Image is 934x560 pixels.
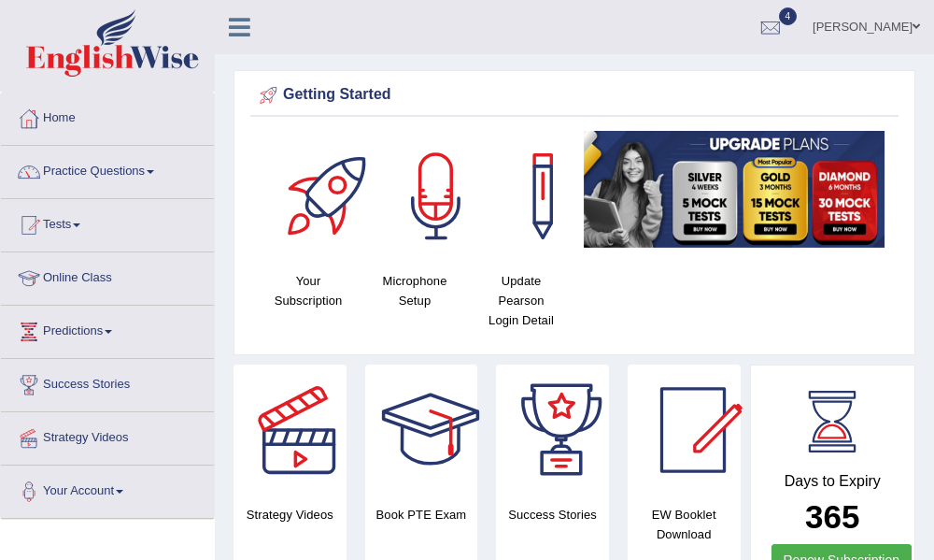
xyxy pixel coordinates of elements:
h4: Book PTE Exam [365,505,478,524]
h4: Success Stories [496,505,609,524]
a: Home [1,93,214,139]
b: 365 [805,498,859,535]
h4: Update Pearson Login Detail [477,271,565,330]
h4: Microphone Setup [371,271,459,310]
div: Getting Started [255,81,894,109]
a: Predictions [1,306,214,352]
a: Practice Questions [1,146,214,193]
a: Tests [1,199,214,246]
h4: Strategy Videos [233,505,347,524]
h4: EW Booklet Download [628,505,741,544]
img: small5.jpg [584,131,884,248]
a: Strategy Videos [1,412,214,459]
h4: Your Subscription [264,271,352,310]
a: Online Class [1,252,214,299]
h4: Days to Expiry [771,473,895,490]
span: 4 [779,7,798,25]
a: Your Account [1,466,214,512]
a: Success Stories [1,359,214,406]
